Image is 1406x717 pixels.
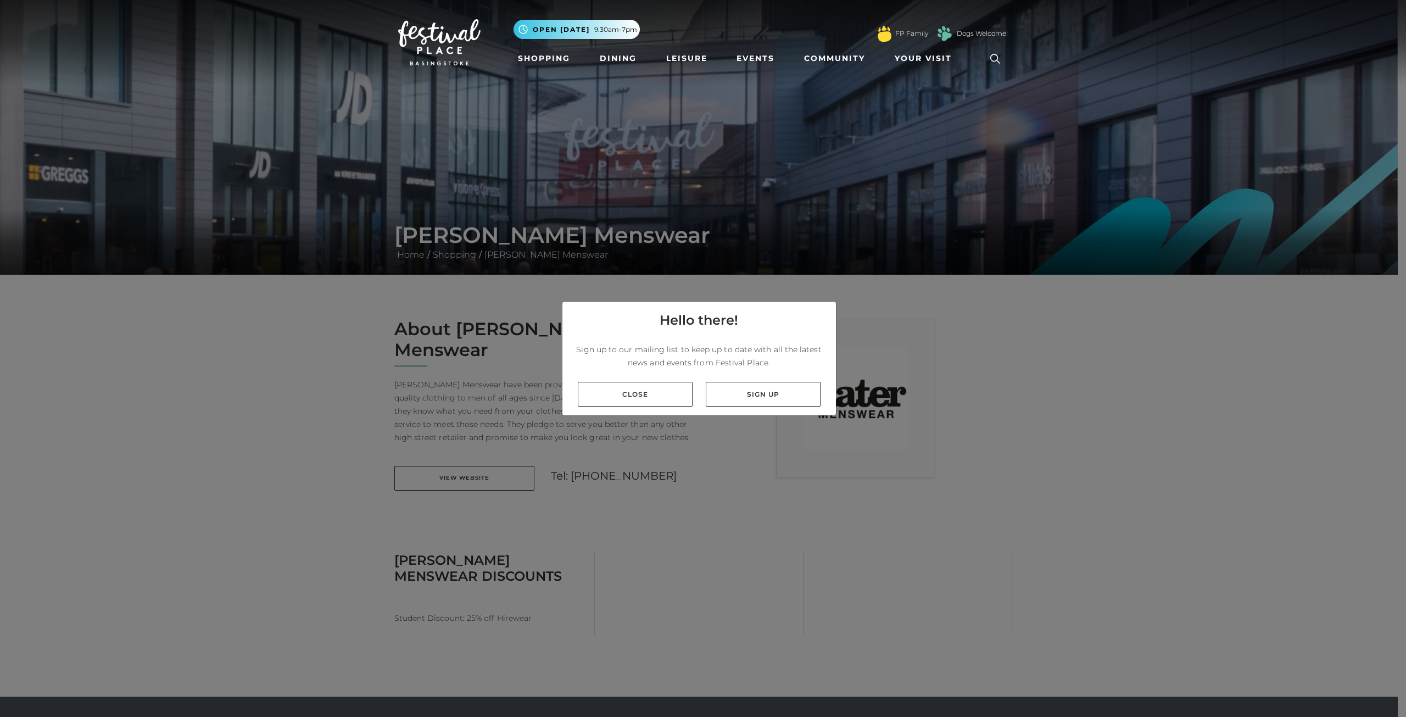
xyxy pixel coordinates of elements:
a: Community [800,48,869,69]
a: FP Family [895,29,928,38]
a: Shopping [514,48,574,69]
a: Events [732,48,779,69]
img: Festival Place Logo [398,19,481,65]
p: Sign up to our mailing list to keep up to date with all the latest news and events from Festival ... [571,343,827,369]
a: Your Visit [890,48,962,69]
a: Dogs Welcome! [957,29,1008,38]
a: Leisure [662,48,712,69]
a: Sign up [706,382,821,407]
a: Dining [595,48,641,69]
a: Close [578,382,693,407]
span: Open [DATE] [533,25,590,35]
button: Open [DATE] 9.30am-7pm [514,20,640,39]
span: Your Visit [895,53,952,64]
span: 9.30am-7pm [594,25,637,35]
h4: Hello there! [660,310,738,330]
